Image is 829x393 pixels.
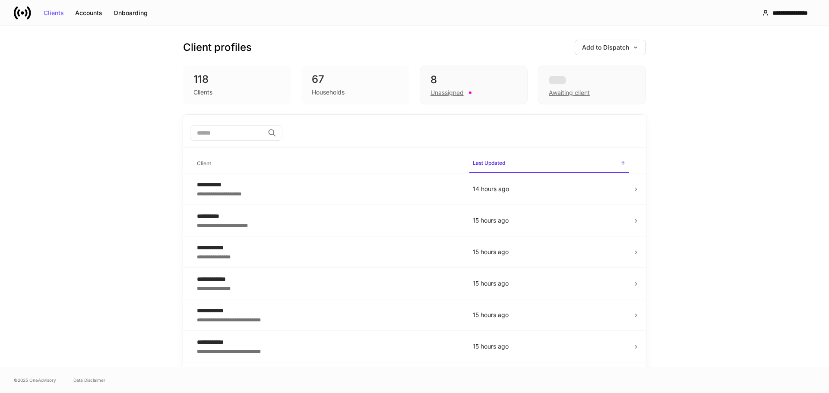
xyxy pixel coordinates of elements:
div: 67 [312,72,399,86]
span: Last Updated [469,154,629,173]
button: Clients [38,6,70,20]
p: 15 hours ago [473,216,626,225]
p: 15 hours ago [473,248,626,256]
button: Accounts [70,6,108,20]
p: 15 hours ago [473,342,626,351]
button: Add to Dispatch [575,40,646,55]
h3: Client profiles [183,41,252,54]
div: Awaiting client [549,88,590,97]
span: © 2025 OneAdvisory [14,377,56,384]
div: 118 [193,72,281,86]
div: 8 [430,73,517,87]
div: Clients [44,10,64,16]
h6: Last Updated [473,159,505,167]
h6: Client [197,159,211,167]
div: Add to Dispatch [582,44,639,50]
div: Clients [193,88,212,97]
button: Onboarding [108,6,153,20]
p: 14 hours ago [473,185,626,193]
div: 8Unassigned [420,66,528,104]
p: 15 hours ago [473,279,626,288]
a: Data Disclaimer [73,377,105,384]
div: Onboarding [114,10,148,16]
div: Unassigned [430,88,464,97]
span: Client [193,155,462,173]
div: Households [312,88,345,97]
div: Awaiting client [538,66,646,104]
p: 15 hours ago [473,311,626,319]
div: Accounts [75,10,102,16]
